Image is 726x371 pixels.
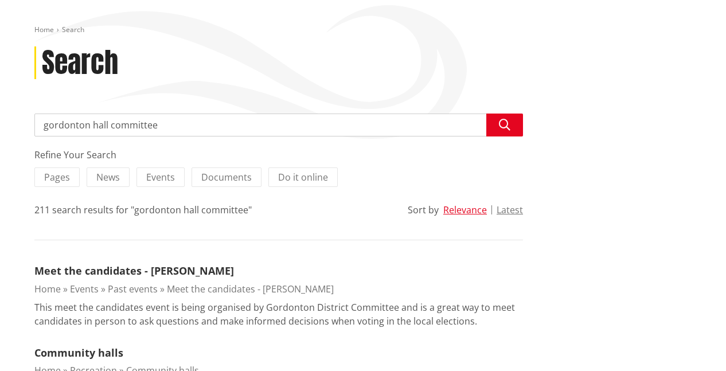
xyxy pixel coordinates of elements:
[443,205,487,215] button: Relevance
[96,171,120,183] span: News
[34,203,252,217] div: 211 search results for "gordonton hall committee"
[146,171,175,183] span: Events
[34,148,523,162] div: Refine Your Search
[34,346,123,360] a: Community halls
[34,25,54,34] a: Home
[34,283,61,295] a: Home
[34,300,523,328] p: This meet the candidates event is being organised by Gordonton District Committee and is a great ...
[62,25,84,34] span: Search
[673,323,715,364] iframe: Messenger Launcher
[497,205,523,215] button: Latest
[167,283,334,295] a: Meet the candidates - [PERSON_NAME]
[44,171,70,183] span: Pages
[34,264,234,278] a: Meet the candidates - [PERSON_NAME]
[201,171,252,183] span: Documents
[70,283,99,295] a: Events
[34,25,692,35] nav: breadcrumb
[42,46,118,80] h1: Search
[278,171,328,183] span: Do it online
[108,283,158,295] a: Past events
[408,203,439,217] div: Sort by
[34,114,523,136] input: Search input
